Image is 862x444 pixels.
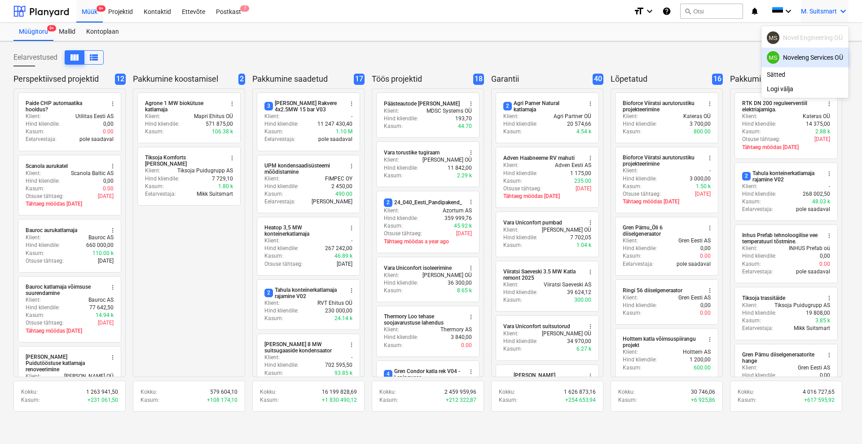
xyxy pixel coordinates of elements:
div: Noveleng Services OÜ [767,51,843,64]
span: MS [769,35,778,41]
div: Novel Engineering OÜ [767,31,843,44]
span: MS [769,54,778,61]
div: Mikk Suitsmart [767,31,779,44]
div: Mikk Suitsmart [767,51,779,64]
div: Logi välja [761,82,849,96]
div: Sätted [761,67,849,82]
